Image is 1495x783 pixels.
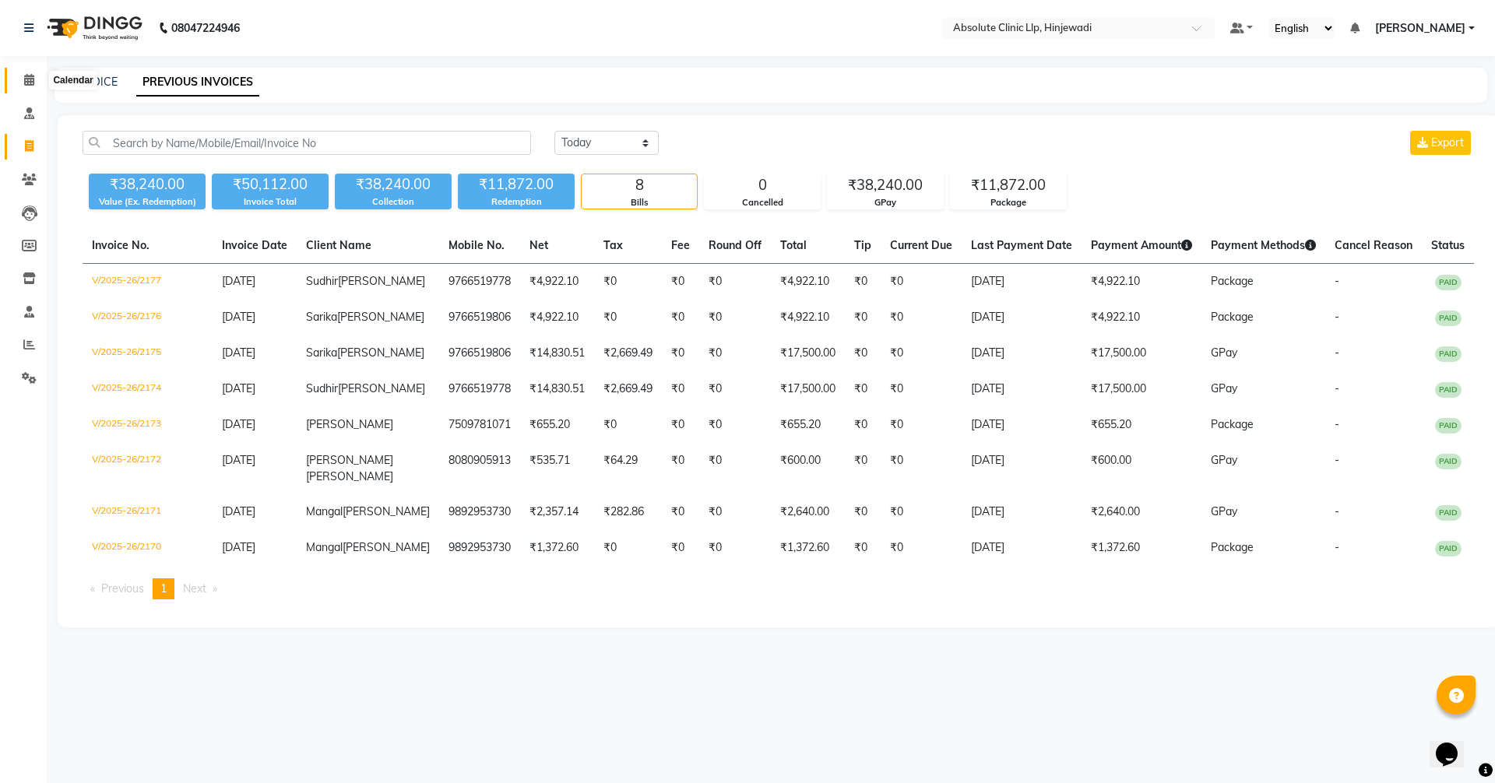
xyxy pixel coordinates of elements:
[594,443,662,494] td: ₹64.29
[699,264,771,300] td: ₹0
[881,530,962,566] td: ₹0
[439,264,520,300] td: 9766519778
[520,407,594,443] td: ₹655.20
[306,504,343,518] span: Mangal
[1435,382,1462,398] span: PAID
[222,417,255,431] span: [DATE]
[306,310,337,324] span: Sarika
[771,300,845,335] td: ₹4,922.10
[439,371,520,407] td: 9766519778
[222,381,255,395] span: [DATE]
[699,335,771,371] td: ₹0
[1211,504,1237,518] span: GPay
[338,274,425,288] span: [PERSON_NAME]
[662,300,699,335] td: ₹0
[1435,505,1462,521] span: PAID
[699,530,771,566] td: ₹0
[335,174,452,195] div: ₹38,240.00
[222,540,255,554] span: [DATE]
[222,274,255,288] span: [DATE]
[890,238,952,252] span: Current Due
[845,371,881,407] td: ₹0
[458,195,575,209] div: Redemption
[306,540,343,554] span: Mangal
[1435,346,1462,362] span: PAID
[951,174,1066,196] div: ₹11,872.00
[771,371,845,407] td: ₹17,500.00
[439,443,520,494] td: 8080905913
[1082,371,1201,407] td: ₹17,500.00
[594,300,662,335] td: ₹0
[1335,238,1412,252] span: Cancel Reason
[699,371,771,407] td: ₹0
[845,335,881,371] td: ₹0
[594,407,662,443] td: ₹0
[582,196,697,209] div: Bills
[89,195,206,209] div: Value (Ex. Redemption)
[1211,238,1316,252] span: Payment Methods
[828,196,943,209] div: GPay
[1211,310,1254,324] span: Package
[845,530,881,566] td: ₹0
[520,530,594,566] td: ₹1,372.60
[771,335,845,371] td: ₹17,500.00
[83,578,1474,599] nav: Pagination
[40,6,146,50] img: logo
[962,335,1082,371] td: [DATE]
[439,407,520,443] td: 7509781071
[771,494,845,530] td: ₹2,640.00
[845,264,881,300] td: ₹0
[222,310,255,324] span: [DATE]
[306,346,337,360] span: Sarika
[962,264,1082,300] td: [DATE]
[1082,443,1201,494] td: ₹600.00
[343,504,430,518] span: [PERSON_NAME]
[962,371,1082,407] td: [DATE]
[1335,540,1339,554] span: -
[306,469,393,483] span: [PERSON_NAME]
[828,174,943,196] div: ₹38,240.00
[1335,346,1339,360] span: -
[1211,346,1237,360] span: GPay
[529,238,548,252] span: Net
[136,68,259,97] a: PREVIOUS INVOICES
[439,335,520,371] td: 9766519806
[662,530,699,566] td: ₹0
[520,264,594,300] td: ₹4,922.10
[49,71,97,90] div: Calendar
[962,530,1082,566] td: [DATE]
[780,238,807,252] span: Total
[1435,311,1462,326] span: PAID
[1431,135,1464,149] span: Export
[699,407,771,443] td: ₹0
[335,195,452,209] div: Collection
[1431,238,1465,252] span: Status
[603,238,623,252] span: Tax
[222,238,287,252] span: Invoice Date
[212,195,329,209] div: Invoice Total
[458,174,575,195] div: ₹11,872.00
[183,581,206,595] span: Next
[594,530,662,566] td: ₹0
[854,238,871,252] span: Tip
[662,407,699,443] td: ₹0
[520,443,594,494] td: ₹535.71
[951,196,1066,209] div: Package
[337,346,424,360] span: [PERSON_NAME]
[520,371,594,407] td: ₹14,830.51
[439,530,520,566] td: 9892953730
[705,196,820,209] div: Cancelled
[1435,454,1462,469] span: PAID
[1082,407,1201,443] td: ₹655.20
[1082,264,1201,300] td: ₹4,922.10
[439,300,520,335] td: 9766519806
[881,494,962,530] td: ₹0
[1082,530,1201,566] td: ₹1,372.60
[1082,494,1201,530] td: ₹2,640.00
[699,443,771,494] td: ₹0
[1335,417,1339,431] span: -
[160,581,167,595] span: 1
[962,407,1082,443] td: [DATE]
[222,453,255,467] span: [DATE]
[1335,504,1339,518] span: -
